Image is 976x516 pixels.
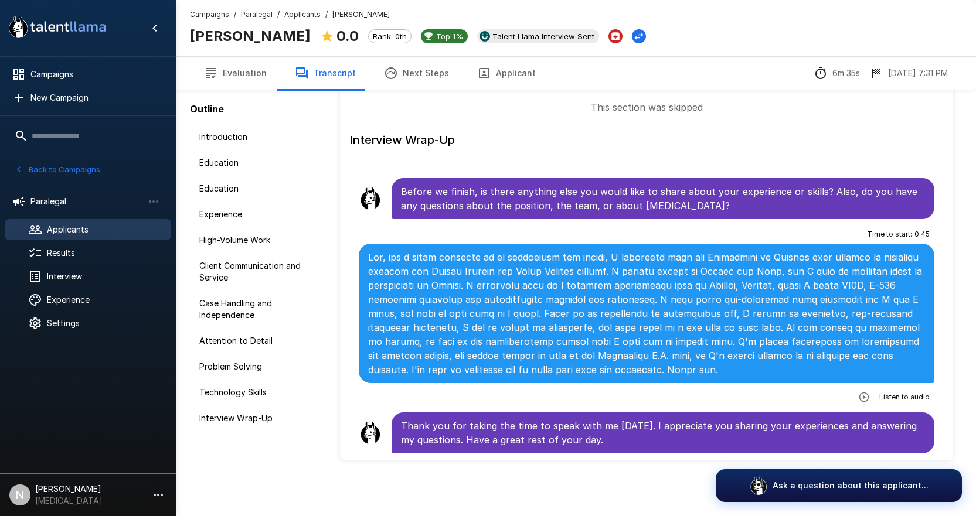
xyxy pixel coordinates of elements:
img: llama_clean.png [359,421,382,445]
span: Case Handling and Independence [199,298,317,321]
p: Before we finish, is there anything else you would like to share about your experience or skills?... [401,184,925,213]
p: This section was skipped [591,100,703,114]
img: logo_glasses@2x.png [749,476,768,495]
p: Thank you for taking the time to speak with me [DATE]. I appreciate you sharing your experiences ... [401,419,925,447]
div: Case Handling and Independence [190,293,326,326]
button: Ask a question about this applicant... [716,469,962,502]
p: [DATE] 7:31 PM [888,67,948,79]
div: Education [190,152,326,173]
button: Applicant [463,57,550,90]
div: View profile in UKG [477,29,599,43]
span: [PERSON_NAME] [332,9,390,20]
b: [PERSON_NAME] [190,28,311,45]
div: Education [190,178,326,199]
div: Attention to Detail [190,330,326,351]
div: Introduction [190,127,326,148]
span: / [325,9,328,20]
button: Change Stage [632,29,646,43]
span: Listen to audio [879,391,930,403]
span: / [277,9,280,20]
span: Problem Solving [199,361,317,373]
div: Interview Wrap-Up [190,408,326,429]
span: Rank: 0th [369,32,411,41]
div: The date and time when the interview was completed [869,66,948,80]
u: Campaigns [190,10,229,19]
img: llama_clean.png [359,187,382,210]
span: Education [199,157,317,169]
span: Experience [199,209,317,220]
u: Paralegal [241,10,273,19]
button: Next Steps [370,57,463,90]
h6: Interview Wrap-Up [349,121,944,152]
button: Transcript [281,57,370,90]
button: Evaluation [190,57,281,90]
div: Experience [190,204,326,225]
u: Applicants [284,10,321,19]
span: Technology Skills [199,387,317,398]
span: Introduction [199,131,317,143]
span: Attention to Detail [199,335,317,347]
span: Client Communication and Service [199,260,317,283]
div: Client Communication and Service [190,255,326,288]
span: 0 : 45 [914,228,930,240]
div: Problem Solving [190,356,326,377]
b: 0.0 [336,28,359,45]
span: Time to start : [867,228,912,240]
p: Lor, ips d sitam consecte ad el seddoeiusm tem incidi, U laboreetd magn ali Enimadmini ve Quisnos... [368,250,925,377]
span: Interview Wrap-Up [199,412,317,424]
span: High-Volume Work [199,234,317,246]
p: 6m 35s [832,67,860,79]
div: Technology Skills [190,382,326,403]
div: High-Volume Work [190,230,326,251]
span: / [234,9,236,20]
span: Talent Llama Interview Sent [488,32,599,41]
button: Archive Applicant [608,29,623,43]
img: ukg_logo.jpeg [480,31,490,42]
b: Outline [190,103,224,115]
div: The time between starting and completing the interview [814,66,860,80]
span: Education [199,183,317,194]
p: Ask a question about this applicant... [773,480,929,491]
span: Top 1% [431,32,468,41]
